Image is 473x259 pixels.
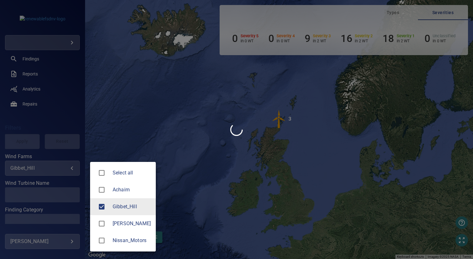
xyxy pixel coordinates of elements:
[113,186,151,194] div: Wind Farms Achairn
[113,203,151,210] span: Gibbet_Hill
[95,200,108,213] span: Gibbet_Hill
[113,220,151,227] div: Wind Farms Lochhead
[113,186,151,194] span: Achairn
[113,237,151,244] div: Wind Farms Nissan_Motors
[95,183,108,196] span: Achairn
[113,203,151,210] div: Wind Farms Gibbet_Hill
[95,234,108,247] span: Nissan_Motors
[113,220,151,227] span: [PERSON_NAME]
[113,169,151,177] span: Select all
[95,217,108,230] span: Lochhead
[113,237,151,244] span: Nissan_Motors
[90,162,156,251] ul: Gibbet_Hill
